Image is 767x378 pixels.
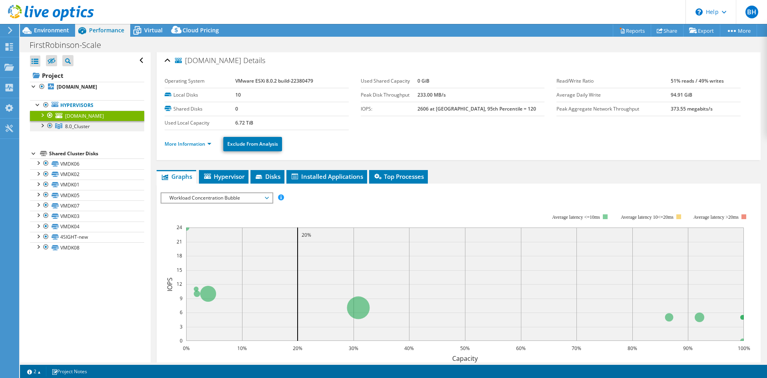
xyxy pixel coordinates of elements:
[30,111,144,121] a: [DOMAIN_NAME]
[65,123,90,130] span: 8.0_Cluster
[460,345,470,352] text: 50%
[738,345,750,352] text: 100%
[695,8,703,16] svg: \n
[30,169,144,180] a: VMDK02
[651,24,684,37] a: Share
[302,232,311,238] text: 20%
[373,172,424,180] span: Top Processes
[180,337,183,344] text: 0
[161,172,192,180] span: Graphs
[26,41,113,49] h1: FirstRobinson-Scale
[621,214,674,220] tspan: Average latency 10<=20ms
[417,91,446,98] b: 233.00 MB/s
[165,277,174,291] text: IOPS
[235,91,241,98] b: 10
[165,91,235,99] label: Local Disks
[30,180,144,190] a: VMDK01
[254,172,280,180] span: Disks
[175,57,241,65] span: [DOMAIN_NAME]
[671,91,692,98] b: 94.91 GiB
[49,149,144,158] div: Shared Cluster Disks
[361,91,417,99] label: Peak Disk Throughput
[203,172,244,180] span: Hypervisor
[180,309,183,316] text: 6
[243,55,265,65] span: Details
[417,77,429,84] b: 0 GiB
[177,281,182,287] text: 12
[30,222,144,232] a: VMDK04
[693,214,739,220] text: Average latency >20ms
[452,354,478,363] text: Capacity
[235,119,253,126] b: 6.72 TiB
[22,366,46,376] a: 2
[30,121,144,131] a: 8.0_Cluster
[89,26,124,34] span: Performance
[30,200,144,211] a: VMDK07
[361,77,417,85] label: Used Shared Capacity
[30,232,144,242] a: 4SIGHT-new
[361,105,417,113] label: IOPS:
[223,137,282,151] a: Exclude From Analysis
[177,267,182,273] text: 15
[671,77,724,84] b: 51% reads / 49% writes
[556,77,671,85] label: Read/Write Ratio
[683,345,693,352] text: 90%
[165,105,235,113] label: Shared Disks
[34,26,69,34] span: Environment
[180,323,183,330] text: 3
[572,345,581,352] text: 70%
[417,105,536,112] b: 2606 at [GEOGRAPHIC_DATA], 95th Percentile = 120
[720,24,757,37] a: More
[46,366,93,376] a: Project Notes
[30,100,144,111] a: Hypervisors
[290,172,363,180] span: Installed Applications
[552,214,600,220] tspan: Average latency <=10ms
[180,295,183,302] text: 9
[235,77,313,84] b: VMware ESXi 8.0.2 build-22380479
[30,69,144,82] a: Project
[177,238,182,245] text: 21
[165,119,235,127] label: Used Local Capacity
[144,26,163,34] span: Virtual
[30,158,144,169] a: VMDK06
[30,211,144,221] a: VMDK03
[237,345,247,352] text: 10%
[57,83,97,90] b: [DOMAIN_NAME]
[613,24,651,37] a: Reports
[165,141,211,147] a: More Information
[683,24,720,37] a: Export
[177,224,182,231] text: 24
[293,345,302,352] text: 20%
[183,26,219,34] span: Cloud Pricing
[516,345,526,352] text: 60%
[404,345,414,352] text: 40%
[65,113,104,119] span: [DOMAIN_NAME]
[165,193,268,203] span: Workload Concentration Bubble
[349,345,358,352] text: 30%
[30,82,144,92] a: [DOMAIN_NAME]
[177,252,182,259] text: 18
[235,105,238,112] b: 0
[556,91,671,99] label: Average Daily Write
[165,77,235,85] label: Operating System
[745,6,758,18] span: BH
[30,190,144,200] a: VMDK05
[556,105,671,113] label: Peak Aggregate Network Throughput
[183,345,190,352] text: 0%
[30,242,144,253] a: VMDK08
[628,345,637,352] text: 80%
[671,105,713,112] b: 373.55 megabits/s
